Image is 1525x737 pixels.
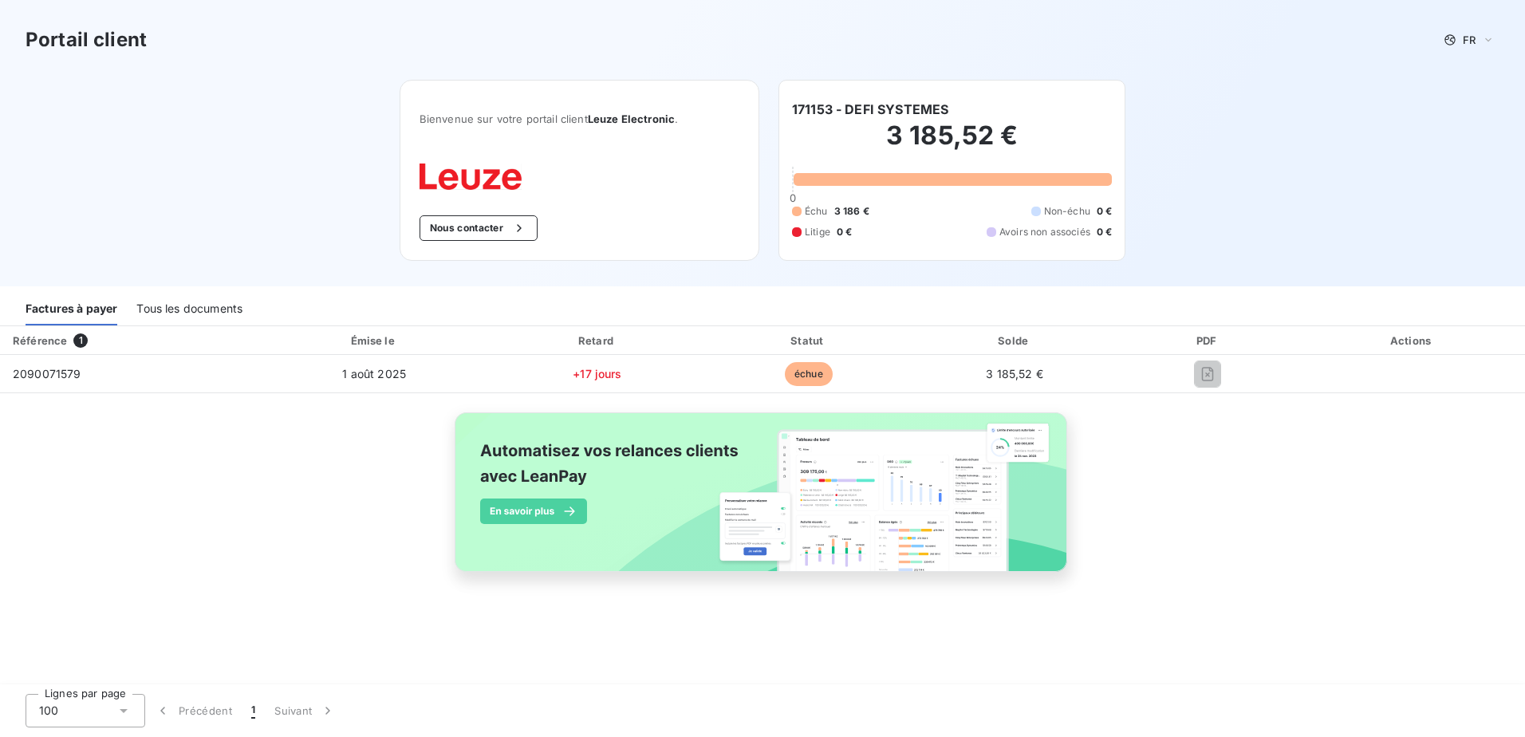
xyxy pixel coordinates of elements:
div: PDF [1120,333,1296,349]
div: Statut [707,333,910,349]
span: Bienvenue sur votre portail client . [420,112,739,125]
img: banner [440,403,1085,599]
div: Solde [916,333,1113,349]
span: FR [1463,33,1476,46]
span: 1 août 2025 [342,367,406,380]
span: 3 185,52 € [986,367,1043,380]
button: Suivant [265,694,345,727]
span: 1 [251,703,255,719]
div: Factures à payer [26,292,117,325]
span: 0 € [1097,204,1112,219]
span: 2090071579 [13,367,81,380]
span: 0 [790,191,796,204]
h2: 3 185,52 € [792,120,1112,167]
span: 0 € [837,225,852,239]
button: 1 [242,694,265,727]
div: Émise le [261,333,487,349]
span: 1 [73,333,88,348]
img: Company logo [420,164,522,190]
button: Précédent [145,694,242,727]
div: Actions [1302,333,1522,349]
span: échue [785,362,833,386]
div: Retard [494,333,701,349]
h6: 171153 - DEFI SYSTEMES [792,100,948,119]
span: Litige [805,225,830,239]
span: Avoirs non associés [999,225,1090,239]
div: Référence [13,334,67,347]
h3: Portail client [26,26,147,54]
button: Nous contacter [420,215,538,241]
span: 100 [39,703,58,719]
span: 0 € [1097,225,1112,239]
span: Non-échu [1044,204,1090,219]
span: Leuze Electronic [588,112,675,125]
span: +17 jours [573,367,621,380]
span: Échu [805,204,828,219]
div: Tous les documents [136,292,242,325]
span: 3 186 € [834,204,869,219]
